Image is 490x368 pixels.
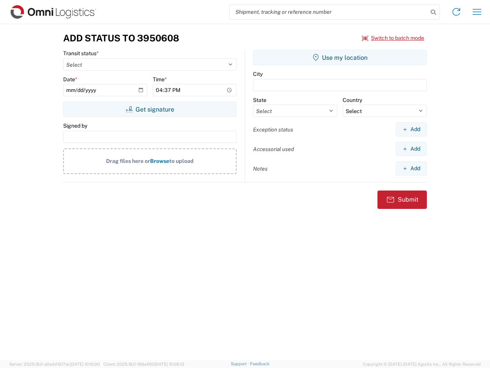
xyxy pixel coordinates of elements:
[169,158,194,164] span: to upload
[253,97,266,103] label: State
[253,71,263,77] label: City
[253,165,268,172] label: Notes
[9,362,100,366] span: Server: 2025.18.0-a0edd1917ac
[231,361,250,366] a: Support
[250,361,269,366] a: Feedback
[63,122,87,129] label: Signed by
[153,76,167,83] label: Time
[396,142,427,156] button: Add
[106,158,150,164] span: Drag files here or
[70,362,100,366] span: [DATE] 10:10:00
[103,362,184,366] span: Client: 2025.18.0-198a450
[396,122,427,136] button: Add
[63,50,99,57] label: Transit status
[63,76,77,83] label: Date
[363,361,481,368] span: Copyright © [DATE]-[DATE] Agistix Inc., All Rights Reserved
[377,191,427,209] button: Submit
[63,102,237,117] button: Get signature
[253,126,293,133] label: Exception status
[150,158,169,164] span: Browse
[253,146,294,153] label: Accessorial used
[253,50,427,65] button: Use my location
[343,97,362,103] label: Country
[230,5,428,19] input: Shipment, tracking or reference number
[63,33,179,44] h3: Add Status to 3950608
[362,32,424,44] button: Switch to batch mode
[154,362,184,366] span: [DATE] 10:06:13
[396,161,427,176] button: Add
